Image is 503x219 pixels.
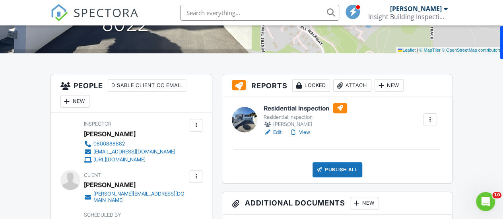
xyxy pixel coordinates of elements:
[93,149,175,155] div: [EMAIL_ADDRESS][DOMAIN_NAME]
[180,5,339,21] input: Search everything...
[264,120,347,128] div: [PERSON_NAME]
[264,103,347,113] h6: Residential Inspection
[108,79,186,92] div: Disable Client CC Email
[442,48,501,52] a: © OpenStreetMap contributors
[84,121,111,127] span: Inspector
[84,191,188,203] a: [PERSON_NAME][EMAIL_ADDRESS][DOMAIN_NAME]
[417,48,418,52] span: |
[368,13,448,21] div: Insight Building Inspections
[50,4,68,21] img: The Best Home Inspection Software - Spectora
[93,157,146,163] div: [URL][DOMAIN_NAME]
[350,197,379,209] div: New
[375,79,404,92] div: New
[84,179,136,191] div: [PERSON_NAME]
[398,48,416,52] a: Leaflet
[60,95,89,108] div: New
[264,128,282,136] a: Edit
[84,156,175,164] a: [URL][DOMAIN_NAME]
[390,5,442,13] div: [PERSON_NAME]
[222,192,452,215] h3: Additional Documents
[84,140,175,148] a: 0800888882
[84,212,121,218] span: Scheduled By
[84,148,175,156] a: [EMAIL_ADDRESS][DOMAIN_NAME]
[289,128,310,136] a: View
[93,191,188,203] div: [PERSON_NAME][EMAIL_ADDRESS][DOMAIN_NAME]
[292,79,330,92] div: Locked
[264,114,347,120] div: Residential Inspection
[50,11,139,27] a: SPECTORA
[313,162,362,177] div: Publish All
[84,128,136,140] div: [PERSON_NAME]
[222,74,452,97] h3: Reports
[492,192,501,198] span: 10
[84,172,101,178] span: Client
[333,79,371,92] div: Attach
[93,141,125,147] div: 0800888882
[476,192,495,211] iframe: Intercom live chat
[74,4,139,21] span: SPECTORA
[51,74,212,113] h3: People
[419,48,441,52] a: © MapTiler
[264,103,347,128] a: Residential Inspection Residential Inspection [PERSON_NAME]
